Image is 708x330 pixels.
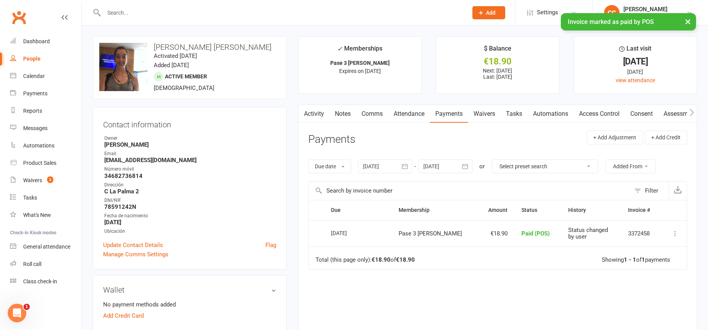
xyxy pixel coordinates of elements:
[103,117,276,129] h3: Contact information
[10,102,81,120] a: Reports
[642,256,645,263] strong: 1
[561,200,621,220] th: History
[154,85,214,91] span: [DEMOGRAPHIC_DATA]
[10,154,81,172] a: Product Sales
[331,227,367,239] div: [DATE]
[308,159,351,173] button: Due date
[10,256,81,273] a: Roll call
[104,219,276,226] strong: [DATE]
[104,150,276,157] div: Email
[621,220,661,247] td: 3372458
[10,238,81,256] a: General attendance kiosk mode
[104,228,276,235] div: Ubicación
[468,105,501,123] a: Waivers
[568,227,608,240] span: Status changed by user
[602,257,670,263] div: Showing of payments
[574,105,625,123] a: Access Control
[23,177,42,183] div: Waivers
[528,105,574,123] a: Automations
[104,135,276,142] div: Owner
[104,141,276,148] strong: [PERSON_NAME]
[103,286,276,294] h3: Wallet
[630,181,669,200] button: Filter
[10,273,81,290] a: Class kiosk mode
[103,240,163,250] a: Update Contact Details
[645,186,658,195] div: Filter
[23,142,54,149] div: Automations
[10,85,81,102] a: Payments
[623,13,680,20] div: Fivo Gimnasio 24 horas
[625,105,658,123] a: Consent
[621,200,661,220] th: Invoice #
[10,172,81,189] a: Waivers 3
[514,200,561,220] th: Status
[10,189,81,206] a: Tasks
[388,105,430,123] a: Attendance
[10,206,81,224] a: What's New
[587,130,643,144] button: + Add Adjustment
[24,304,30,310] span: 1
[154,52,197,59] time: Activated [DATE]
[23,160,56,166] div: Product Sales
[443,68,552,80] p: Next: [DATE] Last: [DATE]
[316,257,415,263] div: Total (this page only): of
[10,33,81,50] a: Dashboard
[99,43,280,51] h3: [PERSON_NAME] [PERSON_NAME]
[309,181,630,200] input: Search by invoice number
[396,256,415,263] strong: €18.90
[501,105,528,123] a: Tasks
[23,244,70,250] div: General attendance
[8,304,26,322] iframe: Intercom live chat
[23,125,48,131] div: Messages
[104,173,276,179] strong: 34682736814
[392,200,477,220] th: Membership
[165,73,207,80] span: Active member
[23,212,51,218] div: What's New
[104,181,276,189] div: Dirección
[521,230,550,237] span: Paid (POS)
[104,188,276,195] strong: C La Palma 2
[103,311,144,320] a: Add Credit Card
[581,58,690,66] div: [DATE]
[581,68,690,76] div: [DATE]
[329,105,356,123] a: Notes
[23,73,45,79] div: Calendar
[154,62,189,69] time: Added [DATE]
[10,137,81,154] a: Automations
[9,8,29,27] a: Clubworx
[478,220,515,247] td: €18.90
[104,157,276,164] strong: [EMAIL_ADDRESS][DOMAIN_NAME]
[104,197,276,204] div: DNI/NIF
[479,162,485,171] div: or
[337,45,342,52] i: ✓
[658,105,705,123] a: Assessments
[23,56,41,62] div: People
[23,195,37,201] div: Tasks
[324,200,392,220] th: Due
[484,44,511,58] div: $ Balance
[23,90,48,96] div: Payments
[372,256,391,263] strong: €18.90
[623,6,680,13] div: [PERSON_NAME]
[399,230,462,237] span: Pase 3 [PERSON_NAME]
[619,44,651,58] div: Last visit
[103,300,276,309] li: No payment methods added
[99,43,148,91] img: image1661794728.png
[23,108,42,114] div: Reports
[308,134,355,146] h3: Payments
[23,38,50,44] div: Dashboard
[681,13,695,30] button: ×
[337,44,382,58] div: Memberships
[10,50,81,68] a: People
[104,166,276,173] div: Número móvil
[104,212,276,220] div: Fecha de nacimiento
[339,68,381,74] span: Expires on [DATE]
[265,240,276,250] a: Flag
[486,10,496,16] span: Add
[472,6,505,19] button: Add
[443,58,552,66] div: €18.90
[356,105,388,123] a: Comms
[330,60,390,66] strong: Pase 3 [PERSON_NAME]
[478,200,515,220] th: Amount
[616,77,655,83] a: view attendance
